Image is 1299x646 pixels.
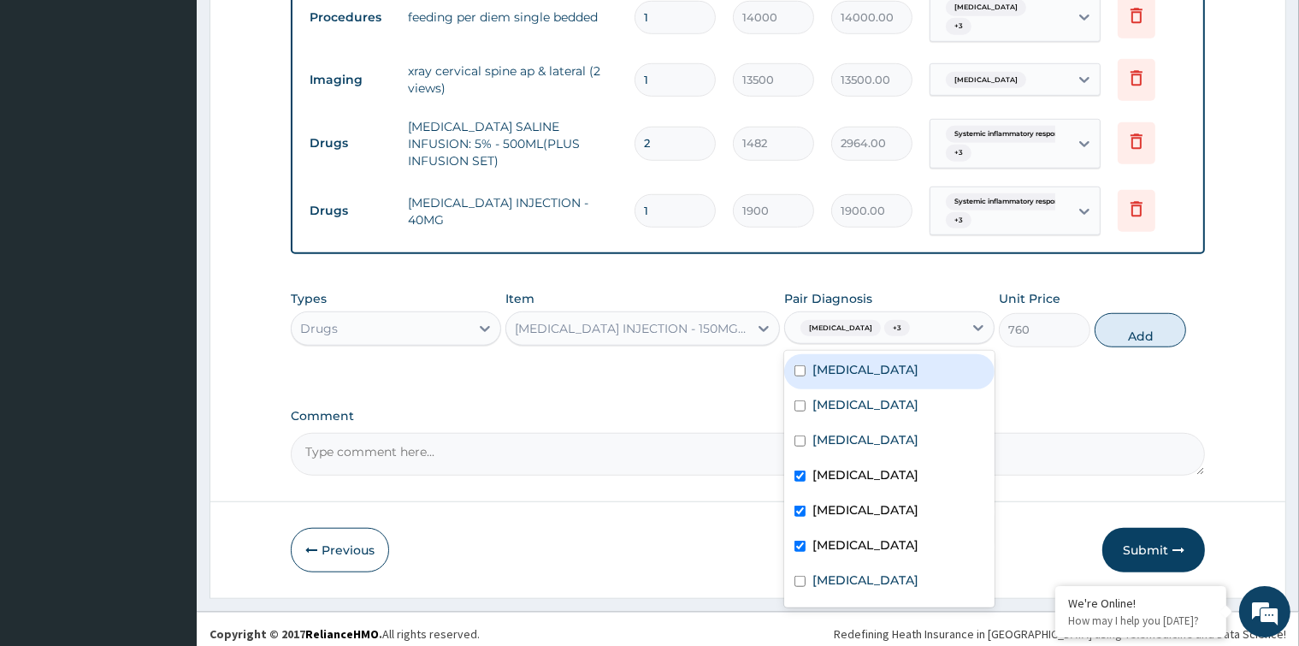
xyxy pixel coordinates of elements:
[89,96,287,118] div: Chat with us now
[884,320,910,337] span: + 3
[300,320,338,337] div: Drugs
[812,466,918,483] label: [MEDICAL_DATA]
[812,572,918,589] label: [MEDICAL_DATA]
[800,320,881,337] span: [MEDICAL_DATA]
[399,54,625,105] td: xray cervical spine ap & lateral (2 views)
[946,18,971,35] span: + 3
[812,501,918,519] label: [MEDICAL_DATA]
[1068,613,1213,628] p: How may I help you today?
[280,9,322,50] div: Minimize live chat window
[946,193,1080,210] span: Systemic inflammatory response...
[399,110,625,178] td: [MEDICAL_DATA] SALINE INFUSION: 5% - 500ML(PLUS INFUSION SET)
[784,290,872,307] label: Pair Diagnosis
[946,212,971,229] span: + 3
[834,625,1286,643] div: Redefining Heath Insurance in [GEOGRAPHIC_DATA] using Telemedicine and Data Science!
[301,195,399,227] td: Drugs
[291,409,1204,424] label: Comment
[812,607,918,624] label: [MEDICAL_DATA]
[1102,528,1205,572] button: Submit
[1095,313,1186,347] button: Add
[291,292,327,306] label: Types
[946,145,971,162] span: + 3
[301,64,399,96] td: Imaging
[99,216,236,388] span: We're online!
[399,186,625,237] td: [MEDICAL_DATA] INJECTION - 40MG
[1068,596,1213,611] div: We're Online!
[946,126,1080,143] span: Systemic inflammatory response...
[812,361,918,378] label: [MEDICAL_DATA]
[946,72,1026,89] span: [MEDICAL_DATA]
[515,320,750,337] div: [MEDICAL_DATA] INJECTION - 150MG/ML
[812,396,918,413] label: [MEDICAL_DATA]
[812,536,918,554] label: [MEDICAL_DATA]
[301,2,399,33] td: Procedures
[505,290,534,307] label: Item
[812,431,918,448] label: [MEDICAL_DATA]
[305,626,379,642] a: RelianceHMO
[9,467,326,527] textarea: Type your message and hit 'Enter'
[210,626,382,642] strong: Copyright © 2017 .
[301,127,399,159] td: Drugs
[32,86,69,128] img: d_794563401_company_1708531726252_794563401
[291,528,389,572] button: Previous
[999,290,1060,307] label: Unit Price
